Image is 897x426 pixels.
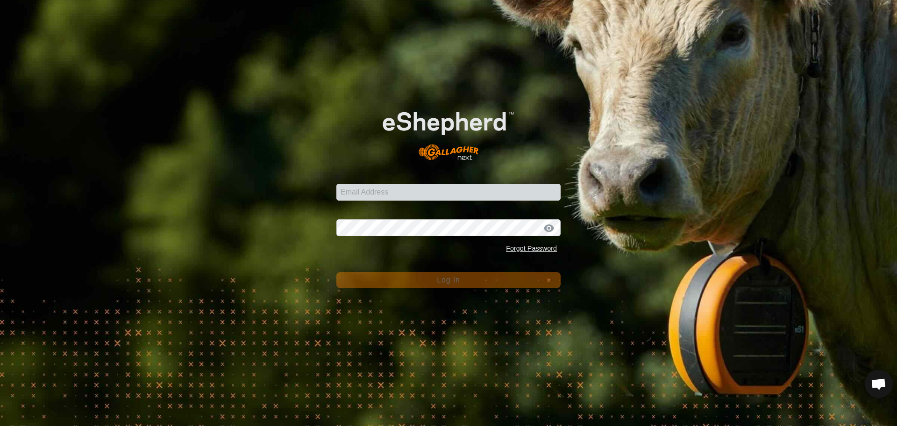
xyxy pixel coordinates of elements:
input: Email Address [336,184,561,201]
img: E-shepherd Logo [359,93,538,170]
div: Open chat [865,370,893,398]
button: Log In [336,272,561,288]
span: Log In [437,276,460,284]
a: Forgot Password [506,245,557,252]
